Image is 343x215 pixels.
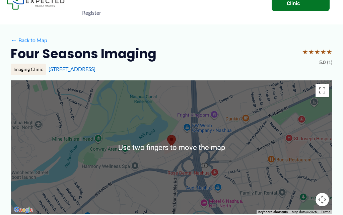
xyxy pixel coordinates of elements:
span: Register [82,1,101,24]
a: Register [77,1,107,24]
a: ←Back to Map [11,35,47,45]
span: (1) [327,58,332,67]
div: Imaging Clinic [11,64,46,75]
span: ★ [320,46,326,58]
span: ← [11,37,17,43]
a: [STREET_ADDRESS] [49,66,95,72]
button: Toggle fullscreen view [316,84,329,97]
img: Google [12,206,35,214]
button: Keyboard shortcuts [258,210,288,214]
span: ★ [314,46,320,58]
a: Terms (opens in new tab) [321,210,330,214]
span: 5.0 [319,58,326,67]
span: ★ [308,46,314,58]
h2: Four Seasons Imaging [11,46,156,62]
span: Map data ©2025 [292,210,317,214]
a: Open this area in Google Maps (opens a new window) [12,206,35,214]
span: ★ [302,46,308,58]
span: ★ [326,46,332,58]
button: Map camera controls [316,193,329,206]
